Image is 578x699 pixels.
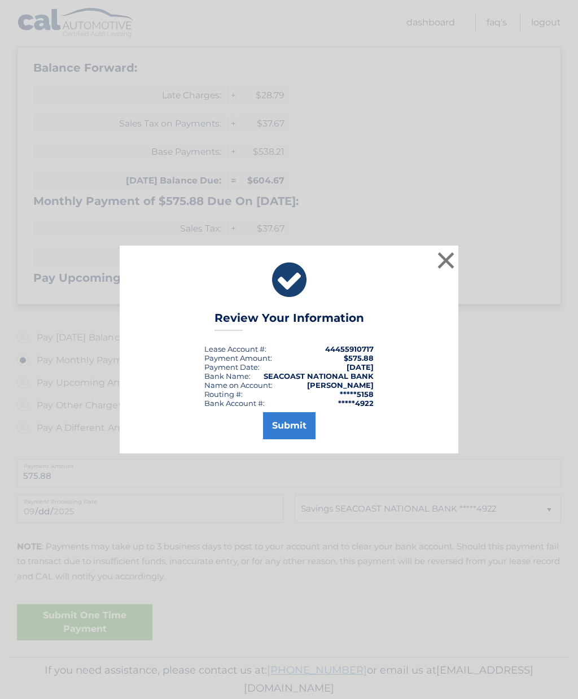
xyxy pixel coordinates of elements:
div: Bank Account #: [204,399,265,408]
span: $575.88 [344,353,374,362]
div: Lease Account #: [204,344,266,353]
strong: [PERSON_NAME] [307,381,374,390]
span: [DATE] [347,362,374,372]
strong: SEACOAST NATIONAL BANK [264,372,374,381]
button: × [435,249,457,272]
button: Submit [263,412,316,439]
span: Payment Date [204,362,258,372]
h3: Review Your Information [214,311,364,331]
strong: 44455910717 [325,344,374,353]
div: Name on Account: [204,381,273,390]
div: Payment Amount: [204,353,272,362]
div: Bank Name: [204,372,251,381]
div: Routing #: [204,390,243,399]
div: : [204,362,260,372]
